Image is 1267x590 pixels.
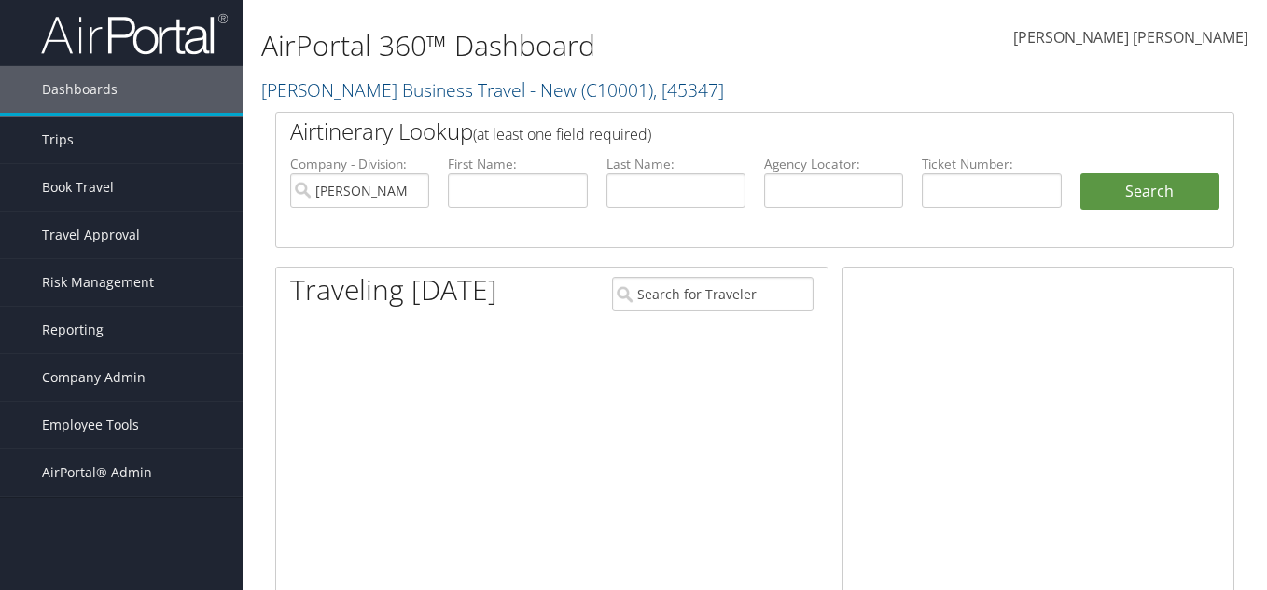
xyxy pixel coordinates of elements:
span: ( C10001 ) [581,77,653,103]
img: airportal-logo.png [41,12,228,56]
span: Reporting [42,307,104,353]
span: Travel Approval [42,212,140,258]
h1: Traveling [DATE] [290,270,497,309]
h2: Airtinerary Lookup [290,116,1140,147]
label: First Name: [448,155,587,173]
span: Company Admin [42,354,146,401]
button: Search [1080,173,1219,211]
span: Employee Tools [42,402,139,448]
a: [PERSON_NAME] Business Travel - New [261,77,724,103]
label: Company - Division: [290,155,429,173]
label: Agency Locator: [764,155,903,173]
label: Last Name: [606,155,745,173]
input: Search for Traveler [612,277,814,311]
span: Risk Management [42,259,154,306]
span: , [ 45347 ] [653,77,724,103]
a: [PERSON_NAME] [PERSON_NAME] [1013,9,1248,67]
h1: AirPortal 360™ Dashboard [261,26,919,65]
label: Ticket Number: [922,155,1061,173]
span: Book Travel [42,164,114,211]
span: Trips [42,117,74,163]
span: [PERSON_NAME] [PERSON_NAME] [1013,27,1248,48]
span: Dashboards [42,66,118,113]
span: AirPortal® Admin [42,449,152,496]
span: (at least one field required) [473,124,651,144]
